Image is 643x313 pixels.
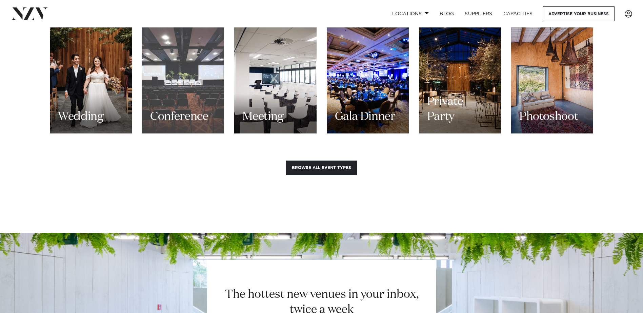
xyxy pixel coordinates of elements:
h3: Photoshoot [519,109,578,124]
h3: Private Party [427,94,493,124]
h3: Conference [150,109,208,124]
a: Wedding Wedding [50,23,132,133]
button: Browse all event types [286,161,357,175]
img: nzv-logo.png [11,7,48,20]
a: BLOG [434,6,459,21]
h3: Meeting [242,109,284,124]
a: Locations [387,6,434,21]
a: Meeting Meeting [234,23,316,133]
h3: Gala Dinner [335,109,396,124]
a: Photoshoot Photoshoot [511,23,593,133]
a: Gala Dinner Gala Dinner [327,23,409,133]
a: SUPPLIERS [459,6,498,21]
h3: Wedding [58,109,104,124]
a: Private Party Private Party [419,23,501,133]
a: Advertise your business [543,6,615,21]
a: Conference Conference [142,23,224,133]
a: Capacities [498,6,538,21]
